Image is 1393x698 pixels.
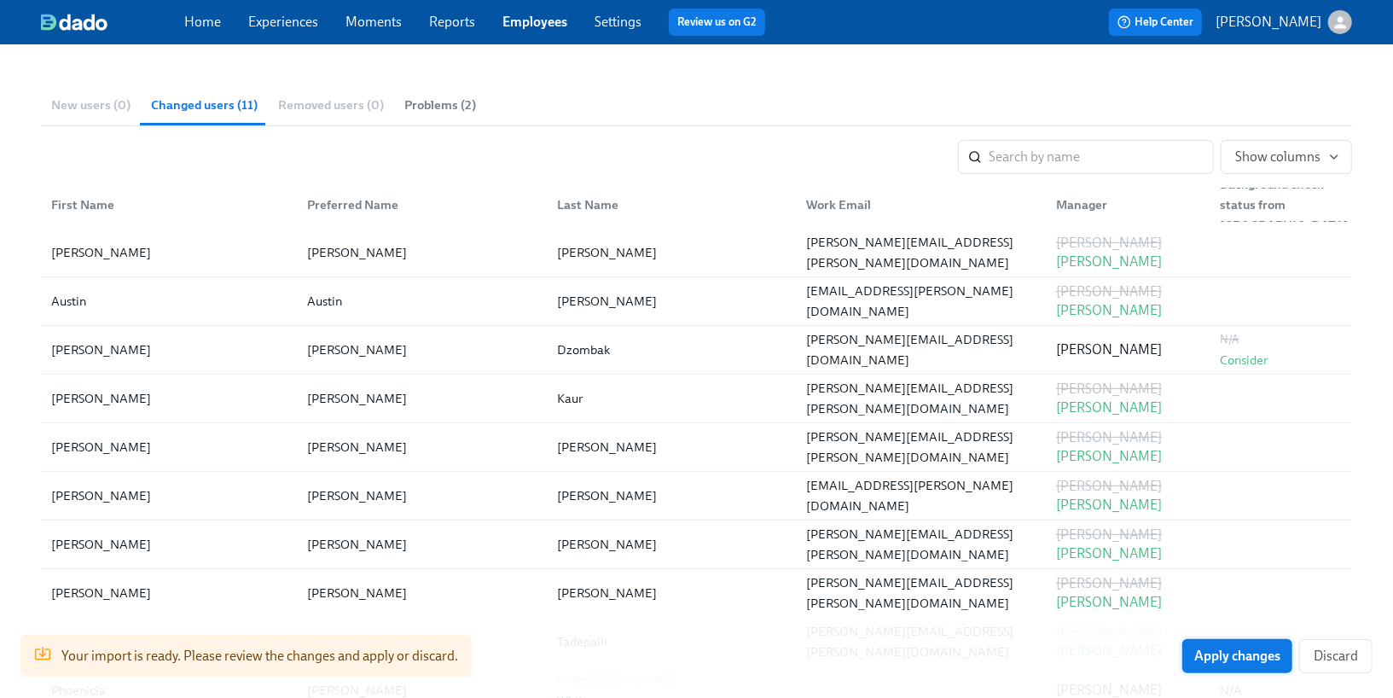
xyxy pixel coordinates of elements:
span: Help Center [1117,14,1193,31]
div: [PERSON_NAME] [308,340,537,360]
p: [PERSON_NAME] [1056,282,1200,301]
button: Apply changes [1182,639,1292,673]
a: Settings [595,14,641,30]
div: Austin [51,291,287,311]
div: Kaur [557,388,786,409]
div: Consider [1221,350,1342,370]
p: [PERSON_NAME] [1056,398,1200,417]
a: Moments [345,14,402,30]
div: [PERSON_NAME] [51,437,287,457]
a: Employees [502,14,567,30]
p: [PERSON_NAME] [1056,234,1200,253]
div: First Name [44,195,294,215]
a: Experiences [248,14,318,30]
div: Last Name [550,195,793,215]
span: Apply changes [1194,648,1280,665]
div: Your import is ready. Please review the changes and apply or discard. [61,640,458,672]
div: [PERSON_NAME] [308,242,537,263]
div: [PERSON_NAME] [308,486,537,506]
p: [PERSON_NAME] [1216,13,1321,32]
button: Help Center [1109,9,1202,36]
div: [PERSON_NAME] [51,340,287,360]
button: Review us on G2 [669,9,765,36]
div: Manager [1049,195,1207,215]
div: [PERSON_NAME][EMAIL_ADDRESS][DOMAIN_NAME] [807,329,1036,370]
img: dado [41,14,107,31]
p: [PERSON_NAME] [1056,526,1200,544]
div: First Name [44,188,294,222]
div: [PERSON_NAME] [51,486,287,506]
div: Dzombak [557,340,786,360]
span: Problems (2) [404,96,476,115]
div: [PERSON_NAME] [557,534,786,555]
div: [EMAIL_ADDRESS][PERSON_NAME][DOMAIN_NAME] [807,281,1036,322]
div: [PERSON_NAME] [308,388,537,409]
div: Austin [308,291,537,311]
div: [PERSON_NAME] [557,437,786,457]
div: [PERSON_NAME] [308,534,537,555]
a: Review us on G2 [677,14,757,31]
a: Home [184,14,221,30]
div: [PERSON_NAME] [308,583,537,603]
a: Reports [429,14,475,30]
button: Show columns [1221,140,1352,174]
div: Manager [1042,188,1207,222]
div: [EMAIL_ADDRESS][PERSON_NAME][DOMAIN_NAME] [807,475,1036,516]
p: [PERSON_NAME] [1056,593,1200,612]
div: Work Email [793,188,1043,222]
div: [PERSON_NAME] [51,534,287,555]
div: N/A [1221,329,1342,350]
div: [PERSON_NAME][EMAIL_ADDRESS][PERSON_NAME][DOMAIN_NAME] [807,573,1036,614]
p: [PERSON_NAME] [1056,496,1200,515]
div: [PERSON_NAME] [51,388,287,409]
div: [PERSON_NAME] [308,437,537,457]
div: [PERSON_NAME] [51,583,287,603]
p: [PERSON_NAME] [1056,428,1200,447]
div: [PERSON_NAME][EMAIL_ADDRESS][PERSON_NAME][DOMAIN_NAME] [807,378,1036,419]
div: [PERSON_NAME][EMAIL_ADDRESS][PERSON_NAME][DOMAIN_NAME] [807,427,1036,468]
p: [PERSON_NAME] [1056,380,1200,398]
div: Last Name [543,188,793,222]
button: [PERSON_NAME] [1216,10,1352,34]
p: [PERSON_NAME] [1056,574,1200,593]
p: [PERSON_NAME] [1056,477,1200,496]
div: [PERSON_NAME][EMAIL_ADDRESS][PERSON_NAME][DOMAIN_NAME] [807,232,1036,273]
p: [PERSON_NAME] [1056,253,1200,271]
button: Discard [1299,639,1373,673]
div: [PERSON_NAME] [557,486,786,506]
span: Changed users (11) [151,96,258,115]
div: [PERSON_NAME] [557,583,786,603]
div: [PERSON_NAME] [557,242,786,263]
div: Preferred Name [301,195,544,215]
span: Show columns [1235,148,1338,166]
span: Discard [1314,648,1358,665]
div: Work Email [800,195,1043,215]
a: dado [41,14,184,31]
div: Preferred Name [294,188,544,222]
p: [PERSON_NAME] [1056,544,1200,563]
input: Search by name [989,140,1214,174]
p: [PERSON_NAME] [1056,447,1200,466]
p: [PERSON_NAME] [1056,301,1200,320]
div: Background check status from [GEOGRAPHIC_DATA] [1207,188,1349,222]
div: [PERSON_NAME][EMAIL_ADDRESS][PERSON_NAME][DOMAIN_NAME] [807,524,1036,565]
div: [PERSON_NAME] [557,291,786,311]
div: [PERSON_NAME] [51,242,287,263]
p: [PERSON_NAME] [1056,340,1200,359]
div: Background check status from [GEOGRAPHIC_DATA] [1214,174,1355,236]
